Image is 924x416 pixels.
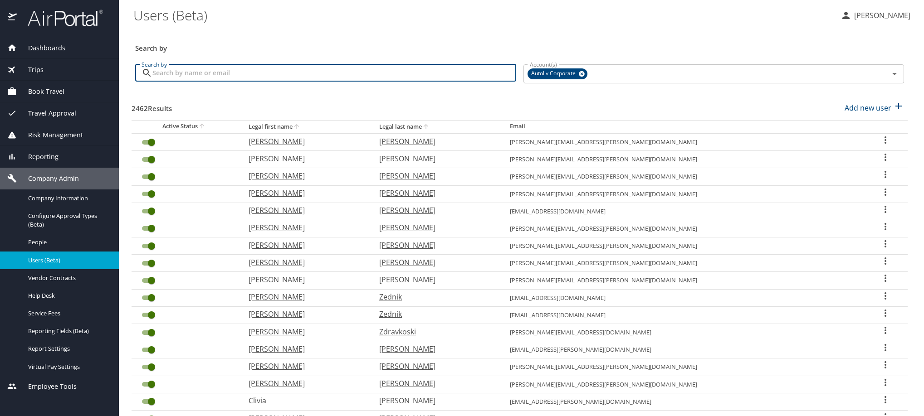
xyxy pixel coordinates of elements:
p: [PERSON_NAME] [379,274,492,285]
p: Zednik [379,309,492,319]
p: [PERSON_NAME] [379,395,492,406]
span: Autoliv Corporate [528,69,581,78]
button: sort [293,123,302,131]
p: [PERSON_NAME] [379,170,492,181]
button: sort [422,123,431,131]
p: [PERSON_NAME] [249,378,361,389]
img: airportal-logo.png [18,9,103,27]
td: [EMAIL_ADDRESS][DOMAIN_NAME] [503,289,863,306]
p: [PERSON_NAME] [249,153,361,164]
span: Help Desk [28,291,108,300]
th: Legal first name [241,120,372,133]
span: Report Settings [28,344,108,353]
p: [PERSON_NAME] [379,361,492,372]
p: [PERSON_NAME] [249,136,361,147]
span: Virtual Pay Settings [28,363,108,371]
p: [PERSON_NAME] [249,326,361,337]
td: [PERSON_NAME][EMAIL_ADDRESS][PERSON_NAME][DOMAIN_NAME] [503,237,863,255]
th: Legal last name [372,120,503,133]
th: Active Status [132,120,241,133]
p: [PERSON_NAME] [249,188,361,198]
p: [PERSON_NAME] [379,257,492,268]
td: [PERSON_NAME][EMAIL_ADDRESS][PERSON_NAME][DOMAIN_NAME] [503,185,863,203]
td: [PERSON_NAME][EMAIL_ADDRESS][PERSON_NAME][DOMAIN_NAME] [503,168,863,185]
p: [PERSON_NAME] [379,343,492,354]
p: [PERSON_NAME] [249,274,361,285]
p: [PERSON_NAME] [249,170,361,181]
span: Risk Management [17,130,83,140]
td: [PERSON_NAME][EMAIL_ADDRESS][PERSON_NAME][DOMAIN_NAME] [503,255,863,272]
span: People [28,238,108,247]
td: [PERSON_NAME][EMAIL_ADDRESS][DOMAIN_NAME] [503,324,863,341]
td: [PERSON_NAME][EMAIL_ADDRESS][PERSON_NAME][DOMAIN_NAME] [503,358,863,376]
h3: 2462 Results [132,98,172,114]
p: [PERSON_NAME] [249,291,361,302]
span: Employee Tools [17,382,77,392]
h3: Search by [135,38,904,53]
button: Open [888,68,901,80]
p: [PERSON_NAME] [379,222,492,233]
td: [PERSON_NAME][EMAIL_ADDRESS][PERSON_NAME][DOMAIN_NAME] [503,272,863,289]
span: Book Travel [17,87,64,97]
p: [PERSON_NAME] [379,188,492,198]
p: [PERSON_NAME] [249,205,361,216]
button: sort [198,122,207,131]
p: [PERSON_NAME] [249,222,361,233]
span: Configure Approval Types (Beta) [28,212,108,229]
p: Add new user [845,102,891,113]
p: [PERSON_NAME] [379,205,492,216]
span: Reporting Fields (Beta) [28,327,108,335]
span: Travel Approval [17,108,76,118]
p: Clivia [249,395,361,406]
input: Search by name or email [152,64,516,82]
td: [EMAIL_ADDRESS][DOMAIN_NAME] [503,203,863,220]
span: Company Information [28,194,108,203]
p: [PERSON_NAME] [379,136,492,147]
p: [PERSON_NAME] [851,10,910,21]
p: Zdravkoski [379,326,492,337]
td: [PERSON_NAME][EMAIL_ADDRESS][PERSON_NAME][DOMAIN_NAME] [503,151,863,168]
p: [PERSON_NAME] [249,240,361,251]
span: Company Admin [17,174,79,184]
button: [PERSON_NAME] [837,7,914,24]
p: [PERSON_NAME] [249,361,361,372]
p: [PERSON_NAME] [379,240,492,251]
span: Service Fees [28,309,108,318]
span: Vendor Contracts [28,274,108,282]
td: [PERSON_NAME][EMAIL_ADDRESS][PERSON_NAME][DOMAIN_NAME] [503,220,863,237]
h1: Users (Beta) [133,1,833,29]
span: Dashboards [17,43,65,53]
p: [PERSON_NAME] [249,343,361,354]
p: [PERSON_NAME] [379,378,492,389]
p: Zednik [379,291,492,302]
td: [PERSON_NAME][EMAIL_ADDRESS][PERSON_NAME][DOMAIN_NAME] [503,133,863,150]
td: [EMAIL_ADDRESS][DOMAIN_NAME] [503,306,863,324]
span: Users (Beta) [28,256,108,265]
p: [PERSON_NAME] [249,309,361,319]
p: [PERSON_NAME] [249,257,361,268]
img: icon-airportal.png [8,9,18,27]
span: Trips [17,65,44,75]
button: Add new user [841,98,908,118]
span: Reporting [17,152,59,162]
td: [EMAIL_ADDRESS][PERSON_NAME][DOMAIN_NAME] [503,341,863,358]
th: Email [503,120,863,133]
td: [EMAIL_ADDRESS][PERSON_NAME][DOMAIN_NAME] [503,393,863,410]
div: Autoliv Corporate [528,68,587,79]
p: [PERSON_NAME] [379,153,492,164]
td: [PERSON_NAME][EMAIL_ADDRESS][PERSON_NAME][DOMAIN_NAME] [503,376,863,393]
